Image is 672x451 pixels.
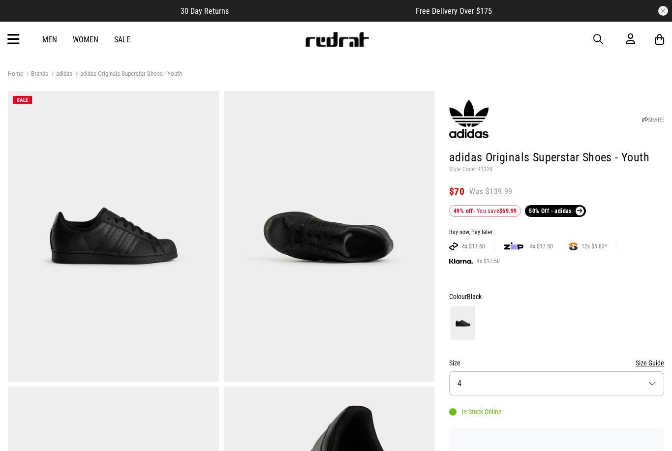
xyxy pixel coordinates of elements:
[449,99,489,139] img: adidas
[8,91,219,382] img: Adidas Originals Superstar Shoes - Youth in Black
[636,357,664,369] button: Size Guide
[469,186,512,197] span: Was $139.99
[449,408,502,416] div: In Stock Online
[569,242,578,250] img: SPLITPAY
[449,229,664,237] div: Buy now, Pay later.
[449,205,521,217] div: - You save
[458,242,489,250] span: 4x $17.50
[42,35,57,44] a: Men
[578,242,611,250] span: 12x $5.83*
[642,117,664,123] a: SHARE
[526,242,557,250] span: 4x $17.50
[449,434,664,444] iframe: Customer reviews powered by Trustpilot
[305,32,369,47] img: Redrat logo
[449,291,664,302] div: Colour
[416,6,492,16] span: Free Delivery Over $175
[525,205,586,217] a: 50% Off - adidas
[73,35,98,44] a: Women
[449,259,473,264] img: KLARNA
[449,150,664,166] h1: adidas Originals Superstar Shoes - Youth
[8,70,23,77] a: Home
[467,293,482,301] span: Black
[499,208,517,214] b: $69.99
[473,257,504,265] span: 4x $17.50
[451,306,475,340] img: Black
[114,35,130,44] a: Sale
[181,6,229,16] span: 30 Day Returns
[23,70,48,79] a: Brands
[504,241,523,251] img: zip
[449,166,664,174] p: Style Code: 41320
[449,185,464,197] span: $70
[72,70,182,79] a: adidas Originals Superstar Shoes - Youth
[449,371,664,395] button: 4
[449,357,664,369] div: Size
[224,91,435,382] img: Adidas Originals Superstar Shoes - Youth in Black
[454,208,473,214] b: 49% off
[48,70,72,79] a: adidas
[248,6,396,16] iframe: Customer reviews powered by Trustpilot
[458,379,461,388] span: 4
[17,97,28,103] span: SALE
[449,242,458,250] img: AFTERPAY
